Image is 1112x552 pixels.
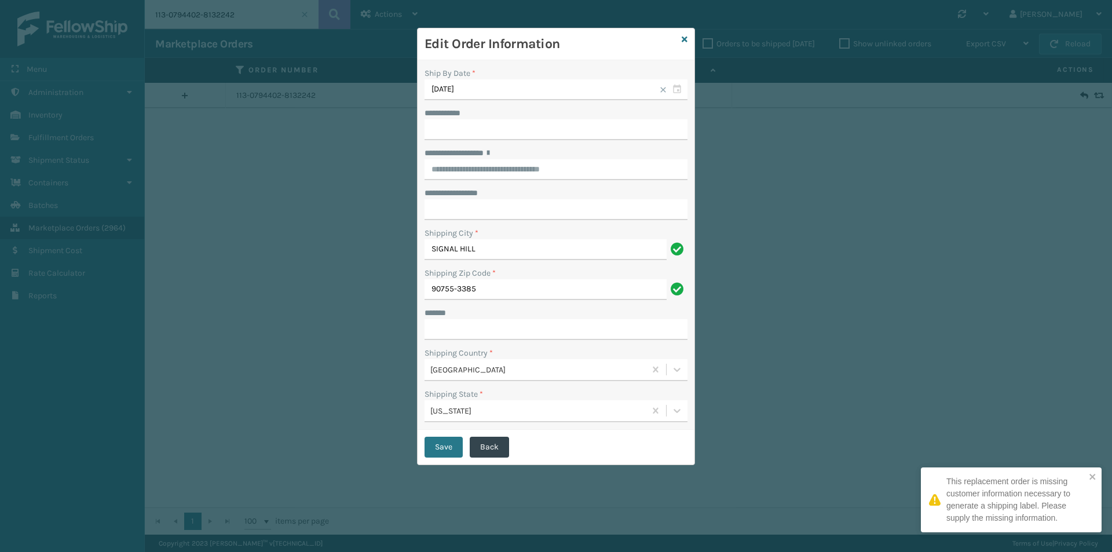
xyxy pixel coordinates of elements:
label: Ship By Date [425,68,475,78]
div: [US_STATE] [430,405,646,417]
div: [GEOGRAPHIC_DATA] [430,364,646,376]
button: Back [470,437,509,458]
div: This replacement order is missing customer information necessary to generate a shipping label. Pl... [946,476,1085,524]
button: Save [425,437,463,458]
label: Shipping Zip Code [425,267,496,279]
h3: Edit Order Information [425,35,677,53]
button: close [1089,472,1097,483]
input: MM/DD/YYYY [425,79,687,100]
label: Shipping City [425,227,478,239]
label: Shipping State [425,388,483,400]
label: Shipping Country [425,347,493,359]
